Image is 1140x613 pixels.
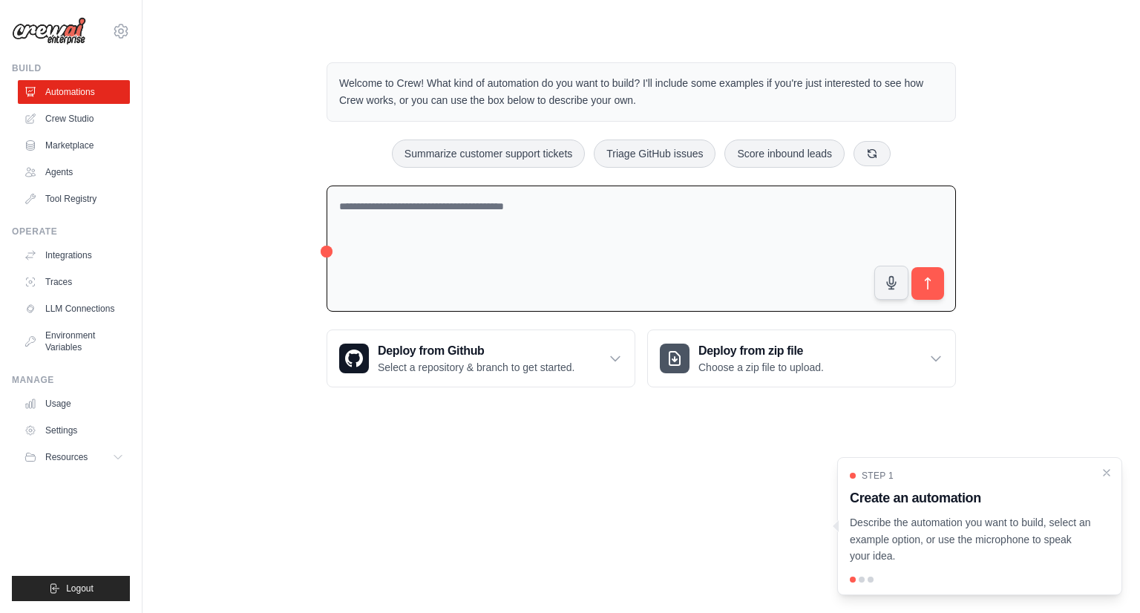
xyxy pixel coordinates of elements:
[18,445,130,469] button: Resources
[18,419,130,442] a: Settings
[12,576,130,601] button: Logout
[18,392,130,416] a: Usage
[18,107,130,131] a: Crew Studio
[862,470,894,482] span: Step 1
[1101,467,1113,479] button: Close walkthrough
[378,342,574,360] h3: Deploy from Github
[378,360,574,375] p: Select a repository & branch to get started.
[45,451,88,463] span: Resources
[850,488,1092,508] h3: Create an automation
[18,324,130,359] a: Environment Variables
[18,134,130,157] a: Marketplace
[724,140,845,168] button: Score inbound leads
[698,342,824,360] h3: Deploy from zip file
[18,187,130,211] a: Tool Registry
[12,226,130,237] div: Operate
[18,80,130,104] a: Automations
[12,17,86,45] img: Logo
[66,583,94,594] span: Logout
[594,140,715,168] button: Triage GitHub issues
[698,360,824,375] p: Choose a zip file to upload.
[12,374,130,386] div: Manage
[18,297,130,321] a: LLM Connections
[18,270,130,294] a: Traces
[18,243,130,267] a: Integrations
[12,62,130,74] div: Build
[18,160,130,184] a: Agents
[850,514,1092,565] p: Describe the automation you want to build, select an example option, or use the microphone to spe...
[392,140,585,168] button: Summarize customer support tickets
[339,75,943,109] p: Welcome to Crew! What kind of automation do you want to build? I'll include some examples if you'...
